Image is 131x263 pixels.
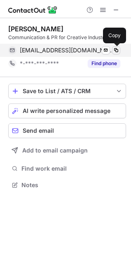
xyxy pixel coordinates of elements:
span: AI write personalized message [23,108,110,114]
button: Reveal Button [88,59,120,68]
div: [PERSON_NAME] [8,25,63,33]
span: Notes [21,181,123,189]
span: [EMAIL_ADDRESS][DOMAIN_NAME] [20,47,114,54]
span: Add to email campaign [22,147,88,154]
button: save-profile-one-click [8,84,126,99]
button: Notes [8,179,126,191]
button: Find work email [8,163,126,174]
span: Find work email [21,165,123,172]
span: Send email [23,127,54,134]
button: Send email [8,123,126,138]
div: Communication & PR for Creative Industries [8,34,126,41]
img: ContactOut v5.3.10 [8,5,58,15]
button: AI write personalized message [8,103,126,118]
div: Save to List / ATS / CRM [23,88,112,94]
button: Add to email campaign [8,143,126,158]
